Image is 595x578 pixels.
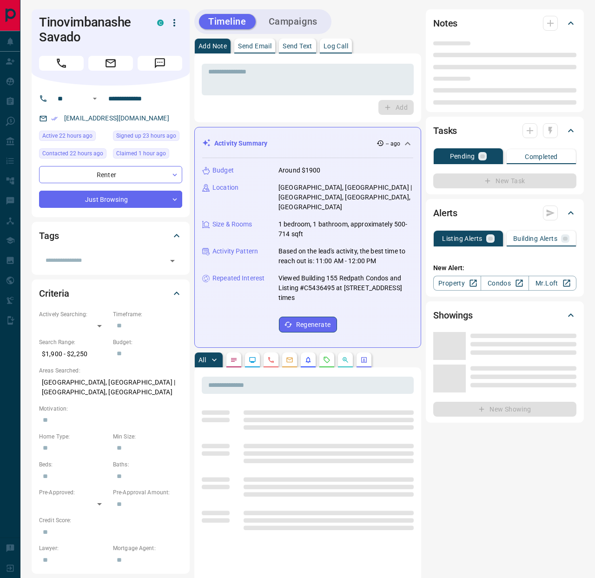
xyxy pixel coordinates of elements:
[212,246,258,256] p: Activity Pattern
[433,276,481,291] a: Property
[324,43,348,49] p: Log Call
[433,202,576,224] div: Alerts
[212,273,264,283] p: Repeated Interest
[39,366,182,375] p: Areas Searched:
[64,114,169,122] a: [EMAIL_ADDRESS][DOMAIN_NAME]
[433,206,457,220] h2: Alerts
[199,14,256,29] button: Timeline
[433,304,576,326] div: Showings
[39,460,108,469] p: Beds:
[138,56,182,71] span: Message
[214,139,267,148] p: Activity Summary
[39,432,108,441] p: Home Type:
[342,356,349,364] svg: Opportunities
[433,12,576,34] div: Notes
[442,235,483,242] p: Listing Alerts
[39,310,108,319] p: Actively Searching:
[113,460,182,469] p: Baths:
[157,20,164,26] div: condos.ca
[529,276,576,291] a: Mr.Loft
[39,286,69,301] h2: Criteria
[202,135,413,152] div: Activity Summary-- ago
[360,356,368,364] svg: Agent Actions
[39,166,182,183] div: Renter
[113,338,182,346] p: Budget:
[525,153,558,160] p: Completed
[113,432,182,441] p: Min Size:
[278,183,413,212] p: [GEOGRAPHIC_DATA], [GEOGRAPHIC_DATA] | [GEOGRAPHIC_DATA], [GEOGRAPHIC_DATA], [GEOGRAPHIC_DATA]
[212,219,252,229] p: Size & Rooms
[481,276,529,291] a: Condos
[304,356,312,364] svg: Listing Alerts
[283,43,312,49] p: Send Text
[39,56,84,71] span: Call
[116,149,166,158] span: Claimed 1 hour ago
[433,120,576,142] div: Tasks
[39,488,108,497] p: Pre-Approved:
[116,131,176,140] span: Signed up 23 hours ago
[42,131,93,140] span: Active 22 hours ago
[386,140,400,148] p: -- ago
[259,14,327,29] button: Campaigns
[278,166,321,175] p: Around $1900
[39,544,108,552] p: Lawyer:
[39,338,108,346] p: Search Range:
[39,131,108,144] div: Mon Oct 13 2025
[238,43,271,49] p: Send Email
[286,356,293,364] svg: Emails
[212,183,238,193] p: Location
[42,149,103,158] span: Contacted 22 hours ago
[513,235,557,242] p: Building Alerts
[212,166,234,175] p: Budget
[113,310,182,319] p: Timeframe:
[39,346,108,362] p: $1,900 - $2,250
[89,93,100,104] button: Open
[278,246,413,266] p: Based on the lead's activity, the best time to reach out is: 11:00 AM - 12:00 PM
[39,228,59,243] h2: Tags
[433,16,457,31] h2: Notes
[278,273,413,303] p: Viewed Building 155 Redpath Condos and Listing #C5436495 at [STREET_ADDRESS] times
[198,357,206,363] p: All
[278,219,413,239] p: 1 bedroom, 1 bathroom, approximately 500-714 sqft
[230,356,238,364] svg: Notes
[113,544,182,552] p: Mortgage Agent:
[267,356,275,364] svg: Calls
[39,405,182,413] p: Motivation:
[279,317,337,332] button: Regenerate
[433,308,473,323] h2: Showings
[39,15,143,45] h1: Tinovimbanashe Savado
[39,225,182,247] div: Tags
[113,148,182,161] div: Tue Oct 14 2025
[39,375,182,400] p: [GEOGRAPHIC_DATA], [GEOGRAPHIC_DATA] | [GEOGRAPHIC_DATA], [GEOGRAPHIC_DATA]
[113,488,182,497] p: Pre-Approval Amount:
[39,191,182,208] div: Just Browsing
[88,56,133,71] span: Email
[323,356,331,364] svg: Requests
[249,356,256,364] svg: Lead Browsing Activity
[433,123,457,138] h2: Tasks
[39,516,182,525] p: Credit Score:
[198,43,227,49] p: Add Note
[39,148,108,161] div: Mon Oct 13 2025
[39,282,182,305] div: Criteria
[113,131,182,144] div: Mon Oct 13 2025
[51,115,58,122] svg: Email Verified
[433,263,576,273] p: New Alert:
[166,254,179,267] button: Open
[450,153,475,159] p: Pending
